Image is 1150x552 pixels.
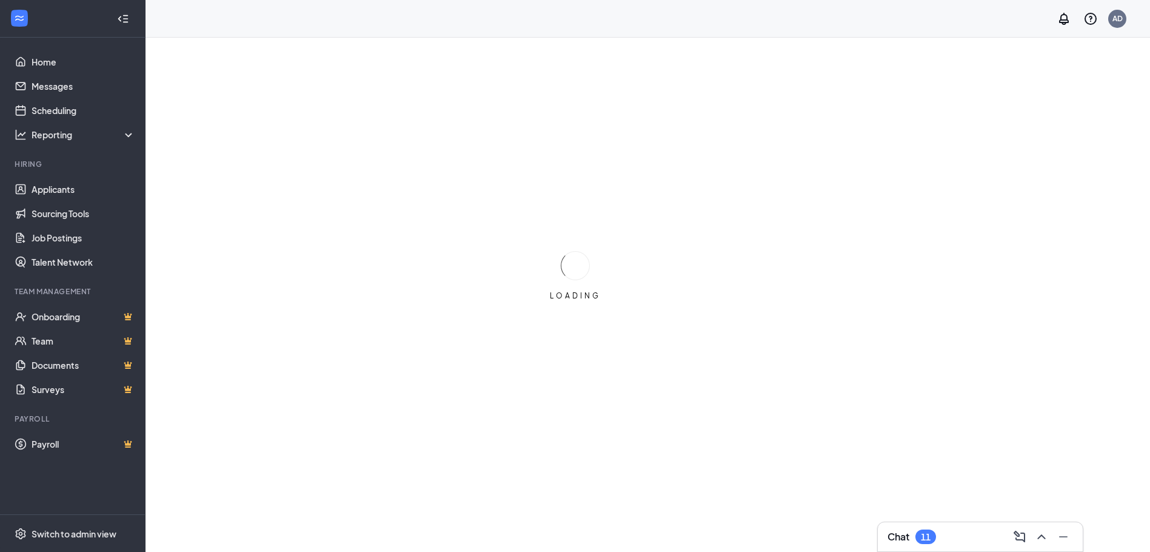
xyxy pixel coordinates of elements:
[1057,12,1071,26] svg: Notifications
[13,12,25,24] svg: WorkstreamLogo
[32,353,135,377] a: DocumentsCrown
[1112,13,1123,24] div: AD
[32,50,135,74] a: Home
[1010,527,1029,547] button: ComposeMessage
[15,286,133,297] div: Team Management
[15,159,133,169] div: Hiring
[32,201,135,226] a: Sourcing Tools
[117,13,129,25] svg: Collapse
[1054,527,1073,547] button: Minimize
[15,528,27,540] svg: Settings
[15,129,27,141] svg: Analysis
[32,528,116,540] div: Switch to admin view
[32,177,135,201] a: Applicants
[32,226,135,250] a: Job Postings
[1034,530,1049,544] svg: ChevronUp
[1012,530,1027,544] svg: ComposeMessage
[32,129,136,141] div: Reporting
[15,414,133,424] div: Payroll
[1056,530,1071,544] svg: Minimize
[32,250,135,274] a: Talent Network
[32,377,135,402] a: SurveysCrown
[1032,527,1051,547] button: ChevronUp
[32,74,135,98] a: Messages
[32,432,135,456] a: PayrollCrown
[888,530,909,544] h3: Chat
[32,98,135,123] a: Scheduling
[545,291,606,301] div: LOADING
[32,305,135,329] a: OnboardingCrown
[32,329,135,353] a: TeamCrown
[921,532,931,542] div: 11
[1083,12,1098,26] svg: QuestionInfo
